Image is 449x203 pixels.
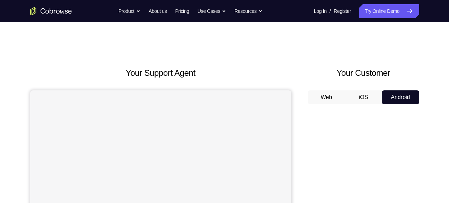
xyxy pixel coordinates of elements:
button: Android [382,90,419,104]
h2: Your Support Agent [30,67,291,79]
a: About us [149,4,167,18]
a: Register [334,4,351,18]
button: Resources [234,4,263,18]
button: Use Cases [198,4,226,18]
a: Pricing [175,4,189,18]
a: Try Online Demo [359,4,419,18]
h2: Your Customer [308,67,419,79]
button: iOS [345,90,382,104]
button: Product [118,4,140,18]
a: Log In [314,4,327,18]
span: / [330,7,331,15]
button: Web [308,90,345,104]
a: Go to the home page [30,7,72,15]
